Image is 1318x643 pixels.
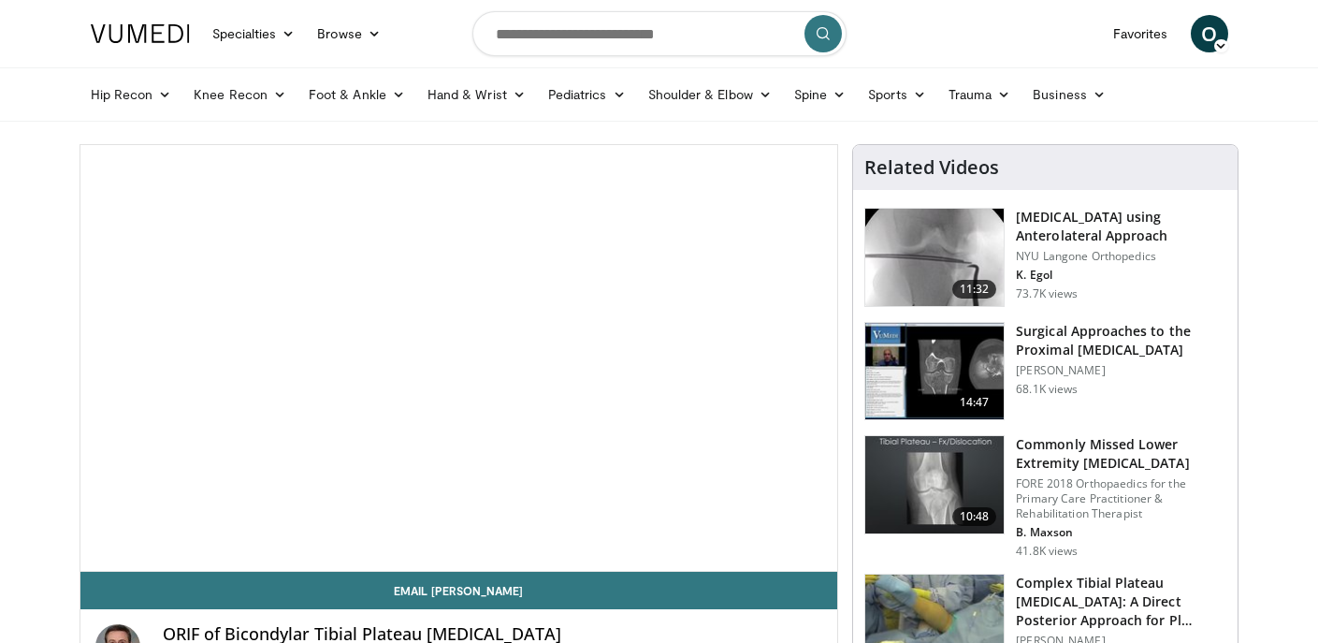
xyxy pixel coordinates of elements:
[1016,544,1078,559] p: 41.8K views
[297,76,416,113] a: Foot & Ankle
[865,436,1004,533] img: 4aa379b6-386c-4fb5-93ee-de5617843a87.150x105_q85_crop-smart_upscale.jpg
[857,76,937,113] a: Sports
[1016,268,1226,283] p: K. Egol
[80,76,183,113] a: Hip Recon
[937,76,1022,113] a: Trauma
[952,280,997,299] span: 11:32
[865,209,1004,306] img: 9nZFQMepuQiumqNn4xMDoxOjBzMTt2bJ.150x105_q85_crop-smart_upscale.jpg
[1016,322,1226,359] h3: Surgical Approaches to the Proximal [MEDICAL_DATA]
[1016,382,1078,397] p: 68.1K views
[80,572,838,609] a: Email [PERSON_NAME]
[91,24,190,43] img: VuMedi Logo
[952,507,997,526] span: 10:48
[1102,15,1180,52] a: Favorites
[416,76,537,113] a: Hand & Wrist
[952,393,997,412] span: 14:47
[637,76,783,113] a: Shoulder & Elbow
[1016,574,1226,630] h3: Complex Tibial Plateau [MEDICAL_DATA]: A Direct Posterior Approach for Pl…
[1016,208,1226,245] h3: [MEDICAL_DATA] using Anterolateral Approach
[865,323,1004,420] img: DA_UIUPltOAJ8wcH4xMDoxOjB1O8AjAz.150x105_q85_crop-smart_upscale.jpg
[80,145,838,572] video-js: Video Player
[306,15,392,52] a: Browse
[1016,249,1226,264] p: NYU Langone Orthopedics
[1016,363,1226,378] p: [PERSON_NAME]
[537,76,637,113] a: Pediatrics
[1016,286,1078,301] p: 73.7K views
[1016,525,1226,540] p: B. Maxson
[1021,76,1117,113] a: Business
[1191,15,1228,52] a: O
[864,208,1226,307] a: 11:32 [MEDICAL_DATA] using Anterolateral Approach NYU Langone Orthopedics K. Egol 73.7K views
[1016,435,1226,473] h3: Commonly Missed Lower Extremity [MEDICAL_DATA]
[472,11,847,56] input: Search topics, interventions
[864,156,999,179] h4: Related Videos
[783,76,857,113] a: Spine
[864,435,1226,559] a: 10:48 Commonly Missed Lower Extremity [MEDICAL_DATA] FORE 2018 Orthopaedics for the Primary Care ...
[182,76,297,113] a: Knee Recon
[201,15,307,52] a: Specialties
[1016,476,1226,521] p: FORE 2018 Orthopaedics for the Primary Care Practitioner & Rehabilitation Therapist
[864,322,1226,421] a: 14:47 Surgical Approaches to the Proximal [MEDICAL_DATA] [PERSON_NAME] 68.1K views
